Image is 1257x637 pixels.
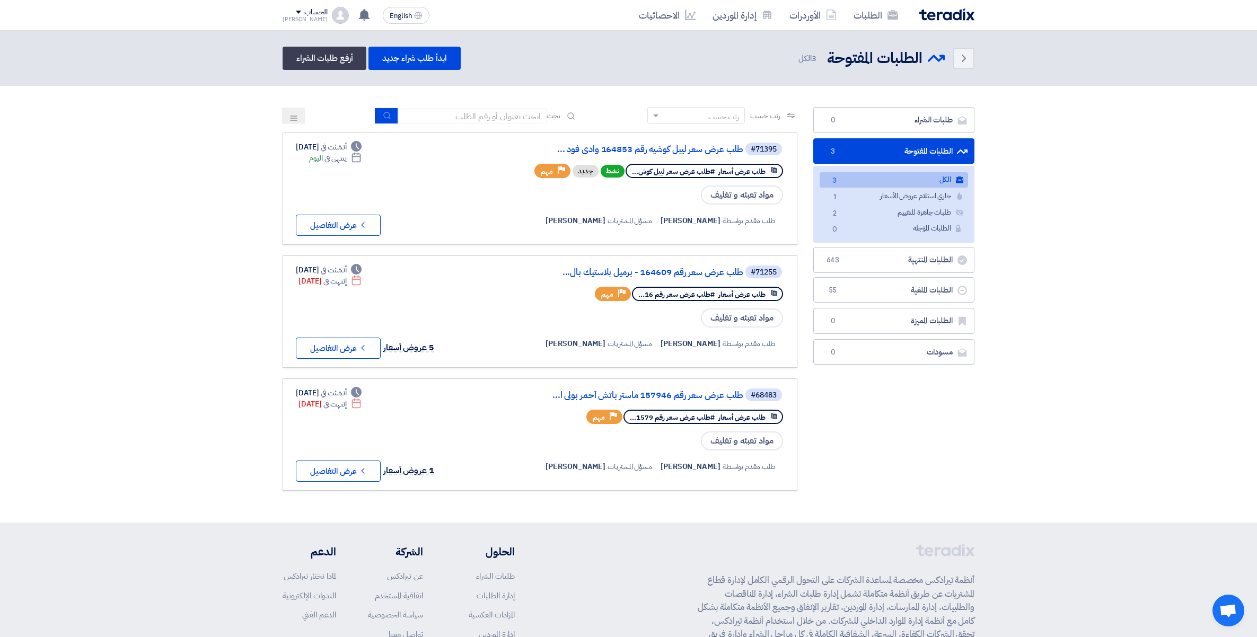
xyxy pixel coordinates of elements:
span: طلب عرض أسعار [718,289,766,299]
a: إدارة الموردين [704,3,781,28]
span: مسؤل المشتريات [608,215,652,226]
span: 1 عروض أسعار [383,464,434,477]
span: [PERSON_NAME] [661,215,720,226]
span: #طلب عرض سعر رقم 1579... [630,412,715,422]
span: أنشئت في [321,141,346,153]
button: عرض التفاصيل [296,215,381,236]
a: الطلبات [845,3,907,28]
div: رتب حسب [708,111,739,122]
span: [PERSON_NAME] [546,461,605,472]
span: طلب عرض أسعار [718,412,766,422]
div: [DATE] [296,387,362,399]
span: إنتهت في [323,276,346,287]
a: طلبات الشراء0 [813,107,974,133]
a: طلبات الشراء [476,570,515,582]
a: أرفع طلبات الشراء [283,47,366,70]
span: [PERSON_NAME] [661,338,720,349]
span: English [390,12,412,20]
span: مسؤل المشتريات [608,338,652,349]
span: 0 [827,115,839,126]
a: الطلبات المميزة0 [813,308,974,334]
a: الأوردرات [781,3,845,28]
h2: الطلبات المفتوحة [827,48,922,69]
span: 3 [827,146,839,157]
a: لماذا تختار تيرادكس [284,570,336,582]
span: مهم [593,412,605,422]
button: English [383,7,429,24]
span: 5 عروض أسعار [383,341,434,354]
a: الاحصائيات [630,3,704,28]
div: [DATE] [298,399,362,410]
span: ينتهي في [324,153,346,164]
a: المزادات العكسية [469,609,515,621]
span: [PERSON_NAME] [661,461,720,472]
span: 0 [827,347,839,358]
span: أنشئت في [321,387,346,399]
span: [PERSON_NAME] [546,338,605,349]
a: إدارة الطلبات [477,590,515,601]
span: مهم [601,289,613,299]
div: #68483 [751,392,777,399]
a: الطلبات المؤجلة [820,221,968,236]
span: نشط [601,165,625,178]
div: #71395 [751,146,777,153]
span: #طلب عرض سعر رقم 16... [638,289,715,299]
img: Teradix logo [919,8,974,21]
span: 55 [827,285,839,296]
a: الكل [820,172,968,188]
span: مواد تعبئه و تغليف [701,185,783,205]
span: [PERSON_NAME] [546,215,605,226]
div: #71255 [751,269,777,276]
li: الشركة [368,544,423,560]
a: طلب عرض سعر رقم 157946 ماستر باتش أحمر بولى ا... [531,391,743,400]
span: رتب حسب [750,110,780,121]
div: [DATE] [298,276,362,287]
span: إنتهت في [323,399,346,410]
span: الكل [798,52,819,65]
div: [DATE] [296,141,362,153]
span: أنشئت في [321,264,346,276]
a: طلب عرض سعر رقم 164609 - برميل بلاستيك بال... [531,268,743,277]
img: profile_test.png [332,7,349,24]
span: 1 [828,192,841,203]
span: #طلب عرض سعر ليبل كوش... [632,166,715,176]
div: Open chat [1212,595,1244,626]
span: مواد تعبئه و تغليف [701,431,783,450]
button: عرض التفاصيل [296,338,381,359]
span: 0 [827,316,839,326]
div: جديد [573,165,599,178]
span: مسؤل المشتريات [608,461,652,472]
a: الطلبات المفتوحة3 [813,138,974,164]
span: طلب مقدم بواسطة [723,338,776,349]
span: مهم [541,166,553,176]
input: ابحث بعنوان أو رقم الطلب [398,108,547,124]
a: ابدأ طلب شراء جديد [368,47,460,70]
a: طلبات جاهزة للتقييم [820,205,968,220]
span: 0 [828,224,841,235]
span: طلب عرض أسعار [718,166,766,176]
a: عن تيرادكس [387,570,423,582]
span: 3 [812,52,816,64]
span: طلب مقدم بواسطة [723,215,776,226]
a: سياسة الخصوصية [368,609,423,621]
a: مسودات0 [813,339,974,365]
span: 643 [827,255,839,266]
li: الدعم [283,544,336,560]
a: جاري استلام عروض الأسعار [820,189,968,204]
span: 2 [828,208,841,219]
span: مواد تعبئه و تغليف [701,308,783,328]
a: الدعم الفني [302,609,336,621]
a: طلب عرض سعر ليبل كوشيه رقم 164853 وادى فود ... [531,145,743,154]
div: الحساب [304,8,327,17]
span: 3 [828,175,841,187]
a: الندوات الإلكترونية [283,590,336,601]
div: [PERSON_NAME] [283,16,328,22]
div: اليوم [309,153,362,164]
a: الطلبات المنتهية643 [813,247,974,273]
li: الحلول [455,544,515,560]
div: [DATE] [296,264,362,276]
a: الطلبات الملغية55 [813,277,974,303]
a: اتفاقية المستخدم [375,590,423,601]
span: بحث [547,110,560,121]
span: طلب مقدم بواسطة [723,461,776,472]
